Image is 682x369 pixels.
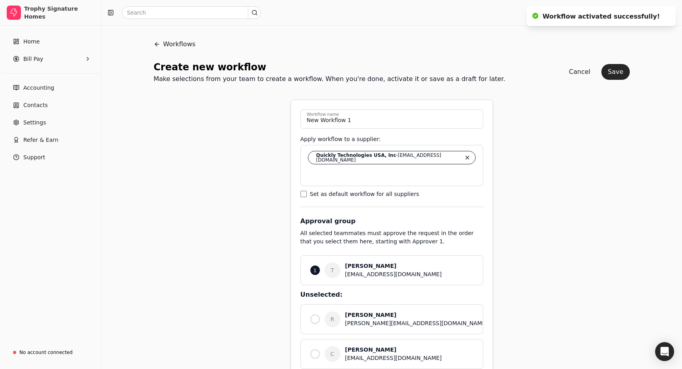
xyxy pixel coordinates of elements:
[307,111,339,118] label: Workflow name
[154,35,196,54] button: Workflows
[345,354,473,362] div: [EMAIL_ADDRESS][DOMAIN_NAME]
[3,80,98,96] a: Accounting
[325,311,340,327] span: R
[23,136,59,144] span: Refer & Earn
[300,290,483,299] div: Unselected:
[3,345,98,360] a: No account connected
[314,267,317,274] p: 1
[19,349,73,356] div: No account connected
[325,262,340,278] span: T
[310,191,419,197] label: Set as default workflow for all suppliers
[23,101,48,109] span: Contacts
[3,149,98,165] button: Support
[345,319,488,328] div: [PERSON_NAME][EMAIL_ADDRESS][DOMAIN_NAME]
[601,64,629,80] button: Save
[154,60,506,74] div: Create new workflow
[345,311,488,319] div: [PERSON_NAME]
[3,132,98,148] button: Refer & Earn
[122,6,261,19] input: Search
[23,119,46,127] span: Settings
[3,51,98,67] button: Bill Pay
[23,153,45,162] span: Support
[24,5,94,21] div: Trophy Signature Homes
[3,97,98,113] a: Contacts
[3,34,98,49] a: Home
[300,229,483,250] div: All selected teammates must approve the request in the order that you select them here, starting ...
[23,84,54,92] span: Accounting
[655,342,674,361] div: Open Intercom Messenger
[325,346,340,362] span: C
[23,38,40,46] span: Home
[154,74,506,84] div: Make selections from your team to create a workflow. When you're done, activate it or save as a d...
[345,346,473,354] div: [PERSON_NAME]
[345,262,473,270] div: [PERSON_NAME]
[23,55,43,63] span: Bill Pay
[542,12,660,21] div: Workflow activated successfully!
[316,153,461,162] div: - [EMAIL_ADDRESS][DOMAIN_NAME]
[316,152,397,158] b: Quickly Technologies USA, Inc
[3,115,98,130] a: Settings
[563,64,597,80] button: Cancel
[300,135,483,143] div: Apply workflow to a supplier:
[345,270,473,279] div: [EMAIL_ADDRESS][DOMAIN_NAME]
[300,217,483,226] div: Approval group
